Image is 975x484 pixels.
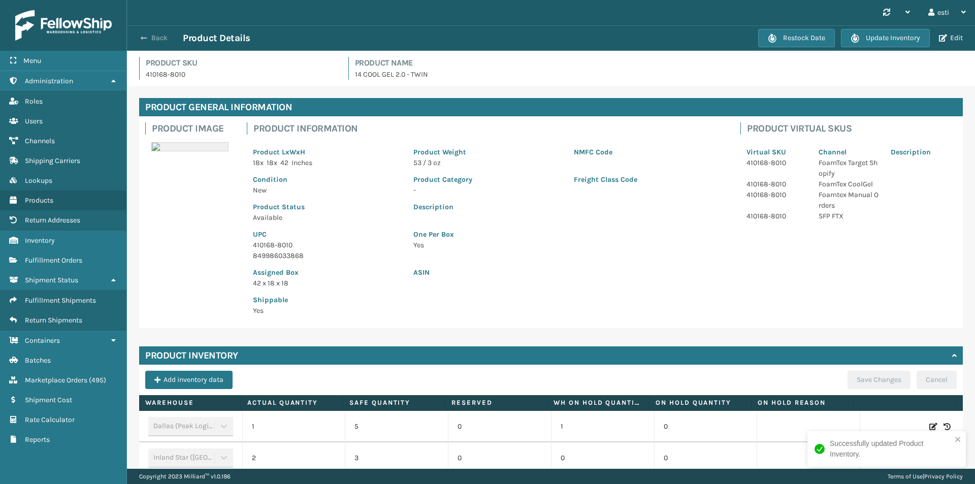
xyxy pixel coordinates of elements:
[551,442,654,474] td: 0
[654,442,757,474] td: 0
[654,411,757,442] td: 0
[413,174,562,185] p: Product Category
[253,185,401,196] p: New
[25,97,43,106] span: Roles
[25,196,53,205] span: Products
[146,69,336,80] p: 410168-8010
[25,336,60,345] span: Containers
[413,229,722,240] p: One Per Box
[25,296,96,305] span: Fulfillment Shipments
[656,398,745,407] label: On Hold Quantity
[253,295,401,305] p: Shippable
[819,211,879,221] p: SFP FTX
[819,147,879,157] p: Channel
[758,398,847,407] label: On Hold Reason
[242,411,345,442] td: 1
[413,185,562,196] p: -
[253,158,264,167] span: 18 x
[183,32,250,44] h3: Product Details
[758,29,835,47] button: Restock Date
[25,376,87,384] span: Marketplace Orders
[458,422,542,432] p: 0
[253,147,401,157] p: Product LxWxH
[280,158,288,167] span: 42
[253,202,401,212] p: Product Status
[936,34,966,43] button: Edit
[253,174,401,185] p: Condition
[247,398,337,407] label: Actual Quantity
[253,212,401,223] p: Available
[574,174,722,185] p: Freight Class Code
[136,34,183,43] button: Back
[345,411,448,442] td: 5
[151,142,229,151] img: 51104088640_40f294f443_o-scaled-700x700.jpg
[267,158,277,167] span: 18 x
[25,216,80,224] span: Return Addresses
[819,189,879,211] p: Foamtex Manual Orders
[746,179,806,189] p: 410168-8010
[413,158,441,167] span: 53 / 3 oz
[253,305,401,316] p: Yes
[345,442,448,474] td: 3
[145,398,235,407] label: Warehouse
[253,122,728,135] h4: Product Information
[841,29,930,47] button: Update Inventory
[413,240,722,250] p: Yes
[25,276,78,284] span: Shipment Status
[145,349,238,362] h4: Product Inventory
[242,442,345,474] td: 2
[746,189,806,200] p: 410168-8010
[139,98,963,116] h4: Product General Information
[458,453,542,463] p: 0
[25,77,73,85] span: Administration
[25,236,55,245] span: Inventory
[891,147,951,157] p: Description
[746,211,806,221] p: 410168-8010
[413,267,722,278] p: ASIN
[349,398,439,407] label: Safe Quantity
[25,156,80,165] span: Shipping Carriers
[25,256,82,265] span: Fulfillment Orders
[25,117,43,125] span: Users
[253,240,401,250] p: 410168-8010
[145,371,233,389] button: Add inventory data
[917,371,957,389] button: Cancel
[146,57,336,69] h4: Product SKU
[25,356,51,365] span: Batches
[551,411,654,442] td: 1
[413,202,722,212] p: Description
[413,147,562,157] p: Product Weight
[89,376,106,384] span: ( 495 )
[25,316,82,325] span: Return Shipments
[139,469,231,484] p: Copyright 2023 Milliard™ v 1.0.186
[253,229,401,240] p: UPC
[25,435,50,444] span: Reports
[554,398,643,407] label: WH On hold quantity
[830,438,952,460] div: Successfully updated Product Inventory.
[819,179,879,189] p: FoamTex CoolGel
[253,267,401,278] p: Assigned Box
[747,122,957,135] h4: Product Virtual SKUs
[291,158,312,167] span: Inches
[25,396,72,404] span: Shipment Cost
[929,422,937,432] i: Edit
[152,122,235,135] h4: Product Image
[25,137,55,145] span: Channels
[451,398,541,407] label: Reserved
[25,176,52,185] span: Lookups
[944,422,951,432] i: Inventory History
[253,278,401,288] p: 42 x 18 x 18
[15,10,112,41] img: logo
[746,157,806,168] p: 410168-8010
[25,415,75,424] span: Rate Calculator
[355,69,963,80] p: 14 COOL GEL 2.0 - TWIN
[746,147,806,157] p: Virtual SKU
[23,56,41,65] span: Menu
[819,157,879,179] p: FoamTex Target Shopify
[955,435,962,445] button: close
[574,147,722,157] p: NMFC Code
[848,371,911,389] button: Save Changes
[355,57,963,69] h4: Product Name
[253,250,401,261] p: 849986033868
